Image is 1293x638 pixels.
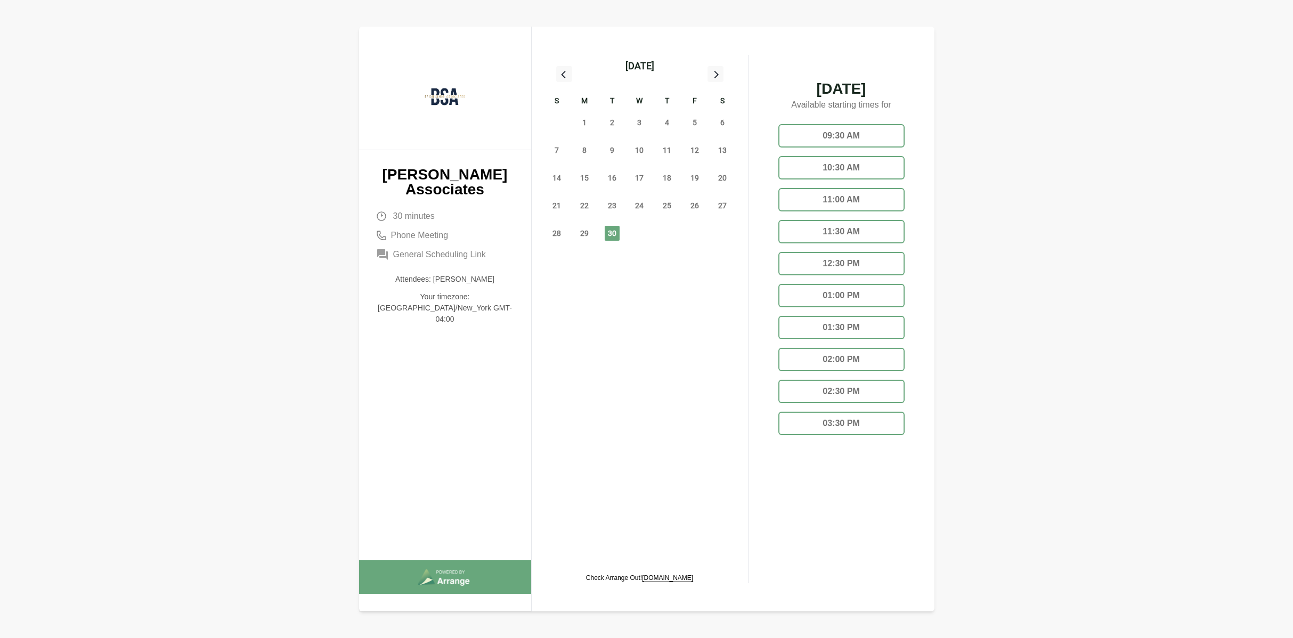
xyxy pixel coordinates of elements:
[586,574,693,582] p: Check Arrange Out!
[577,115,592,130] span: Monday, September 1, 2025
[778,124,905,148] div: 09:30 AM
[778,348,905,371] div: 02:00 PM
[605,170,620,185] span: Tuesday, September 16, 2025
[715,143,730,158] span: Saturday, September 13, 2025
[687,143,702,158] span: Friday, September 12, 2025
[715,198,730,213] span: Saturday, September 27, 2025
[549,226,564,241] span: Sunday, September 28, 2025
[687,198,702,213] span: Friday, September 26, 2025
[715,115,730,130] span: Saturday, September 6, 2025
[577,226,592,241] span: Monday, September 29, 2025
[778,156,905,179] div: 10:30 AM
[660,170,674,185] span: Thursday, September 18, 2025
[376,274,514,285] p: Attendees: [PERSON_NAME]
[605,226,620,241] span: Tuesday, September 30, 2025
[549,198,564,213] span: Sunday, September 21, 2025
[632,170,647,185] span: Wednesday, September 17, 2025
[687,170,702,185] span: Friday, September 19, 2025
[632,198,647,213] span: Wednesday, September 24, 2025
[625,59,654,73] div: [DATE]
[605,198,620,213] span: Tuesday, September 23, 2025
[770,81,913,96] span: [DATE]
[571,95,598,109] div: M
[778,412,905,435] div: 03:30 PM
[543,95,571,109] div: S
[605,143,620,158] span: Tuesday, September 9, 2025
[709,95,736,109] div: S
[660,115,674,130] span: Thursday, September 4, 2025
[376,167,514,197] p: [PERSON_NAME] Associates
[778,284,905,307] div: 01:00 PM
[778,316,905,339] div: 01:30 PM
[549,143,564,158] span: Sunday, September 7, 2025
[642,574,693,582] a: [DOMAIN_NAME]
[549,170,564,185] span: Sunday, September 14, 2025
[577,170,592,185] span: Monday, September 15, 2025
[778,220,905,243] div: 11:30 AM
[687,115,702,130] span: Friday, September 5, 2025
[626,95,654,109] div: W
[605,115,620,130] span: Tuesday, September 2, 2025
[778,380,905,403] div: 02:30 PM
[632,143,647,158] span: Wednesday, September 10, 2025
[632,115,647,130] span: Wednesday, September 3, 2025
[770,96,913,116] p: Available starting times for
[577,143,592,158] span: Monday, September 8, 2025
[577,198,592,213] span: Monday, September 22, 2025
[715,170,730,185] span: Saturday, September 20, 2025
[660,198,674,213] span: Thursday, September 25, 2025
[393,248,486,261] span: General Scheduling Link
[598,95,626,109] div: T
[660,143,674,158] span: Thursday, September 11, 2025
[393,210,435,223] span: 30 minutes
[778,188,905,211] div: 11:00 AM
[391,229,449,242] span: Phone Meeting
[376,291,514,325] p: Your timezone: [GEOGRAPHIC_DATA]/New_York GMT-04:00
[778,252,905,275] div: 12:30 PM
[653,95,681,109] div: T
[681,95,709,109] div: F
